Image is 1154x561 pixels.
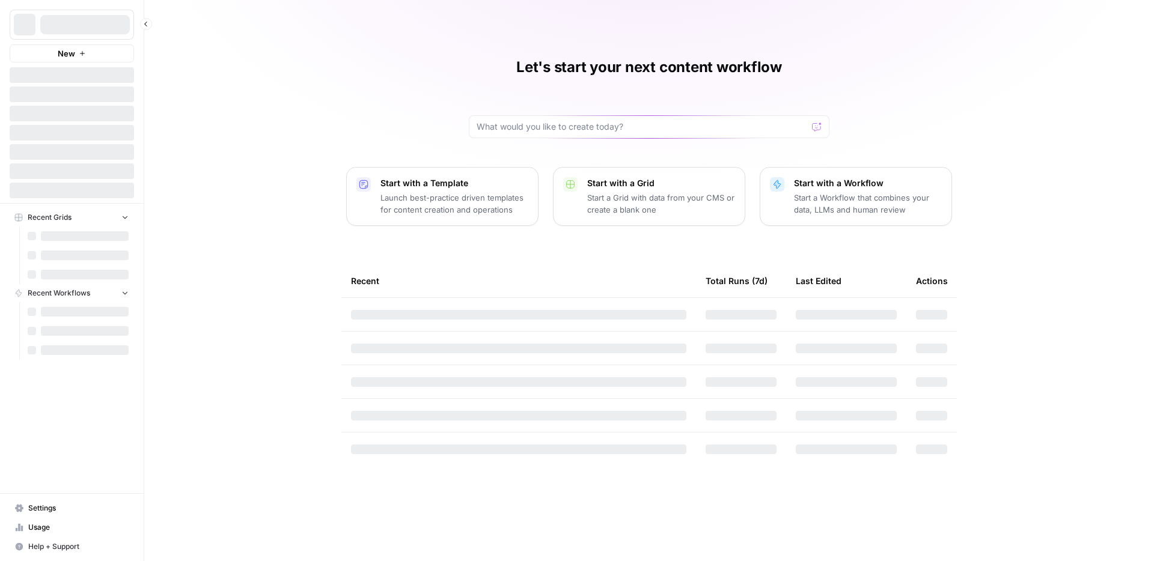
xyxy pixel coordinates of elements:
[794,192,942,216] p: Start a Workflow that combines your data, LLMs and human review
[553,167,745,226] button: Start with a GridStart a Grid with data from your CMS or create a blank one
[346,167,539,226] button: Start with a TemplateLaunch best-practice driven templates for content creation and operations
[10,518,134,537] a: Usage
[380,192,528,216] p: Launch best-practice driven templates for content creation and operations
[477,121,807,133] input: What would you like to create today?
[796,264,841,297] div: Last Edited
[10,44,134,62] button: New
[516,58,782,77] h1: Let's start your next content workflow
[10,284,134,302] button: Recent Workflows
[28,212,72,223] span: Recent Grids
[587,177,735,189] p: Start with a Grid
[706,264,768,297] div: Total Runs (7d)
[28,288,90,299] span: Recent Workflows
[10,537,134,556] button: Help + Support
[10,499,134,518] a: Settings
[794,177,942,189] p: Start with a Workflow
[28,541,129,552] span: Help + Support
[351,264,686,297] div: Recent
[380,177,528,189] p: Start with a Template
[28,503,129,514] span: Settings
[760,167,952,226] button: Start with a WorkflowStart a Workflow that combines your data, LLMs and human review
[28,522,129,533] span: Usage
[587,192,735,216] p: Start a Grid with data from your CMS or create a blank one
[916,264,948,297] div: Actions
[58,47,75,59] span: New
[10,208,134,226] button: Recent Grids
